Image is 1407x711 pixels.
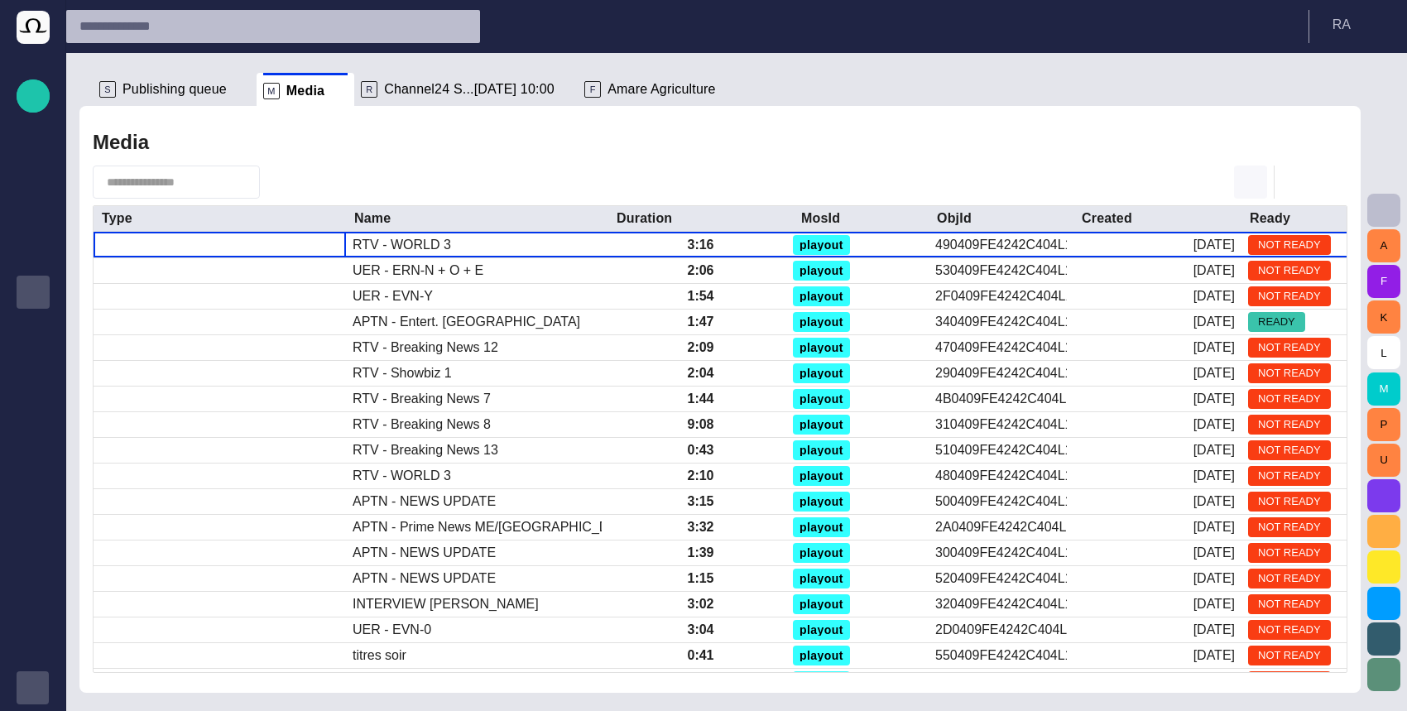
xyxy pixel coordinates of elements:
span: playout [800,368,843,379]
span: playout [800,316,843,328]
span: NOT READY [1248,442,1331,459]
span: NOT READY [1248,237,1331,253]
div: Created [1082,210,1132,227]
div: RTV - Breaking News 13 [353,441,498,459]
div: Type [102,210,132,227]
span: Social Media [23,448,43,468]
p: Media-test with filter [23,348,43,365]
span: AI Assistant [23,547,43,567]
div: 1:39 [687,544,713,562]
span: Story folders [23,183,43,203]
div: 1:54 [687,287,713,305]
button: F [1367,265,1400,298]
div: 0:41 [687,646,713,665]
span: playout [800,444,843,456]
span: Media [23,282,43,302]
span: NOT READY [1248,468,1331,484]
div: 300409FE4242C404L1I [935,544,1067,562]
div: RTV - Breaking News 8 [353,416,491,434]
div: UER - EVN-0 [353,621,431,639]
span: NOT READY [1248,262,1331,279]
p: S [99,81,116,98]
span: NOT READY [1248,570,1331,587]
button: P [1367,408,1400,441]
button: L [1367,336,1400,369]
span: NOT READY [1248,622,1331,638]
div: 3/25/2005 [1193,441,1235,459]
span: playout [800,470,843,482]
div: RTV - WORLD 3 [353,467,451,485]
span: playout [800,419,843,430]
ul: main menu [17,143,50,607]
img: Octopus News Room [17,11,50,44]
p: Editorial Admin [23,481,43,497]
div: AI Assistant [17,540,50,574]
span: Media [286,83,324,99]
div: Media [17,276,50,309]
span: NOT READY [1248,391,1331,407]
div: 3/25/2005 [1193,492,1235,511]
div: 3/25/2005 [1193,313,1235,331]
p: Social Media [23,448,43,464]
p: R A [1333,15,1351,35]
span: Publishing queue [122,81,227,98]
p: AI Assistant [23,547,43,564]
div: 1:47 [687,313,713,331]
span: Publishing queue KKK [23,249,43,269]
span: NOT READY [1248,288,1331,305]
div: Name [354,210,391,227]
span: Octopus [23,580,43,600]
div: RTV - WORLD 3 [353,236,451,254]
div: 2A0409FE4242C404L1I [935,518,1067,536]
div: 490409FE4242C404L1I [935,236,1067,254]
div: 500409FE4242C404L1I [935,492,1067,511]
span: NOT READY [1248,545,1331,561]
div: 1:15 [687,569,713,588]
div: 480409FE4242C404L1I [935,467,1067,485]
span: [URL][DOMAIN_NAME] [23,514,43,534]
span: READY [1248,314,1305,330]
span: NOT READY [1248,365,1331,382]
h2: Media [93,131,149,154]
span: playout [800,598,843,610]
span: NOT READY [1248,493,1331,510]
span: Media-test with filter [23,348,43,368]
div: 4B0409FE4242C404L1I [935,390,1067,408]
span: NOT READY [1248,519,1331,536]
div: [PERSON_NAME]'s media (playout) [17,375,50,408]
p: Rundowns [23,150,43,166]
div: 3/25/2005 [1193,236,1235,254]
span: playout [800,496,843,507]
span: playout [800,573,843,584]
div: 340409FE4242C404L1I [935,313,1067,331]
div: 3/25/2005 [1193,364,1235,382]
div: 2D0409FE4242C404L1I [935,621,1067,639]
div: Octopus [17,574,50,607]
div: 2F0409FE4242C404L1I [935,287,1067,305]
span: Administration [23,315,43,335]
div: RTV - Breaking News 7 [353,390,491,408]
div: 2:09 [687,339,713,357]
div: Media-test with filter [17,342,50,375]
div: APTN - Entert. EUROPE [353,313,580,331]
div: 470409FE4242C404L1I [935,339,1067,357]
div: 3/25/2005 [1193,569,1235,588]
div: 9:08 [687,416,713,434]
div: 530409FE4242C404L1I [935,262,1067,280]
span: playout [800,547,843,559]
span: playout [800,239,843,251]
div: 3/25/2005 [1193,262,1235,280]
div: 3:16 [687,236,713,254]
div: APTN - NEWS UPDATE [353,569,496,588]
p: R [361,81,377,98]
span: My OctopusX [23,415,43,435]
span: Channel24 S...[DATE] 10:00 [384,81,555,98]
span: NOT READY [1248,647,1331,664]
div: RTV - Showbiz 1 [353,364,452,382]
div: SPublishing queue [93,73,257,106]
div: 3:04 [687,621,713,639]
span: Rundowns [23,150,43,170]
div: 520409FE4242C404L1I [935,569,1067,588]
div: APTN - NEWS UPDATE [353,492,496,511]
div: 3/25/2005 [1193,390,1235,408]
